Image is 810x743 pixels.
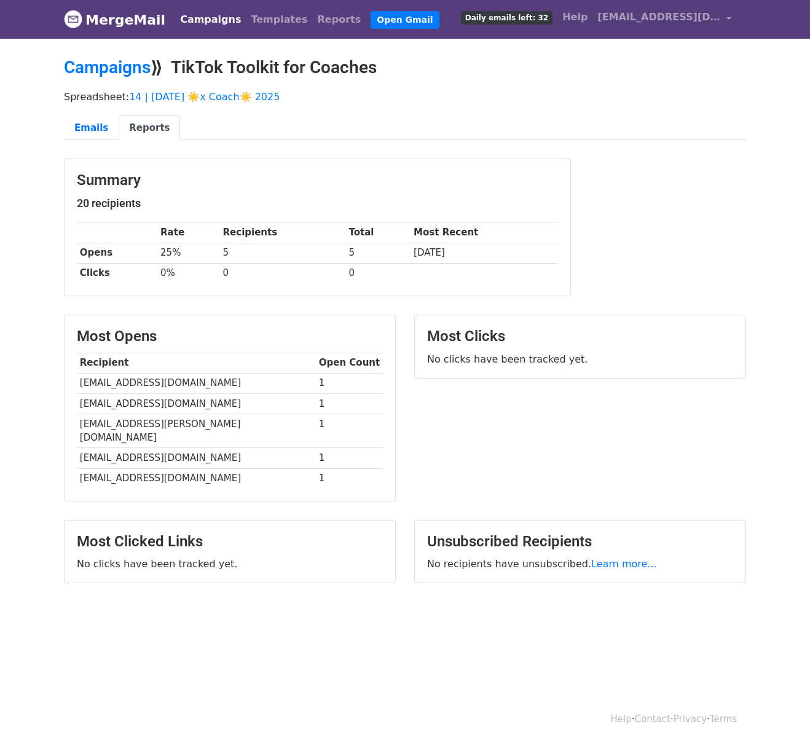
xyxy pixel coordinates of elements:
p: No clicks have been tracked yet. [77,557,383,570]
td: [DATE] [411,243,558,263]
td: 5 [346,243,411,263]
a: Emails [64,116,119,141]
a: Help [611,714,632,725]
td: 0 [346,263,411,283]
td: [EMAIL_ADDRESS][DOMAIN_NAME] [77,373,316,393]
a: Reports [313,7,366,32]
a: Daily emails left: 32 [456,5,557,29]
a: Terms [710,714,737,725]
a: Learn more... [591,558,657,570]
p: No recipients have unsubscribed. [427,557,733,570]
td: [EMAIL_ADDRESS][DOMAIN_NAME] [77,448,316,468]
th: Most Recent [411,222,558,243]
a: Campaigns [64,57,151,77]
th: Clicks [77,263,157,283]
a: 14 | [DATE] ☀️x Coach☀️ 2025 [129,91,280,103]
p: No clicks have been tracked yet. [427,353,733,366]
span: [EMAIL_ADDRESS][DOMAIN_NAME] [597,10,720,25]
h3: Summary [77,171,558,189]
a: Reports [119,116,180,141]
span: Daily emails left: 32 [461,11,552,25]
td: 0 [220,263,346,283]
a: Open Gmail [371,11,439,29]
h2: ⟫ TikTok Toolkit for Coaches [64,57,746,78]
td: 25% [157,243,220,263]
h3: Most Opens [77,328,383,345]
p: Spreadsheet: [64,90,746,103]
iframe: Chat Widget [749,684,810,743]
h3: Most Clicked Links [77,533,383,551]
h3: Unsubscribed Recipients [427,533,733,551]
th: Opens [77,243,157,263]
a: Campaigns [175,7,246,32]
a: Contact [635,714,670,725]
td: [EMAIL_ADDRESS][DOMAIN_NAME] [77,468,316,489]
td: [EMAIL_ADDRESS][DOMAIN_NAME] [77,393,316,414]
a: Templates [246,7,312,32]
td: 0% [157,263,220,283]
a: Help [557,5,592,29]
th: Recipient [77,353,316,373]
a: Privacy [674,714,707,725]
a: MergeMail [64,7,165,33]
td: 5 [220,243,346,263]
h3: Most Clicks [427,328,733,345]
td: 1 [316,393,383,414]
a: [EMAIL_ADDRESS][DOMAIN_NAME] [592,5,736,34]
td: 1 [316,373,383,393]
th: Open Count [316,353,383,373]
td: 1 [316,468,383,489]
th: Recipients [220,222,346,243]
th: Total [346,222,411,243]
td: 1 [316,448,383,468]
th: Rate [157,222,220,243]
td: [EMAIL_ADDRESS][PERSON_NAME][DOMAIN_NAME] [77,414,316,448]
h5: 20 recipients [77,197,558,210]
img: MergeMail logo [64,10,82,28]
td: 1 [316,414,383,448]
